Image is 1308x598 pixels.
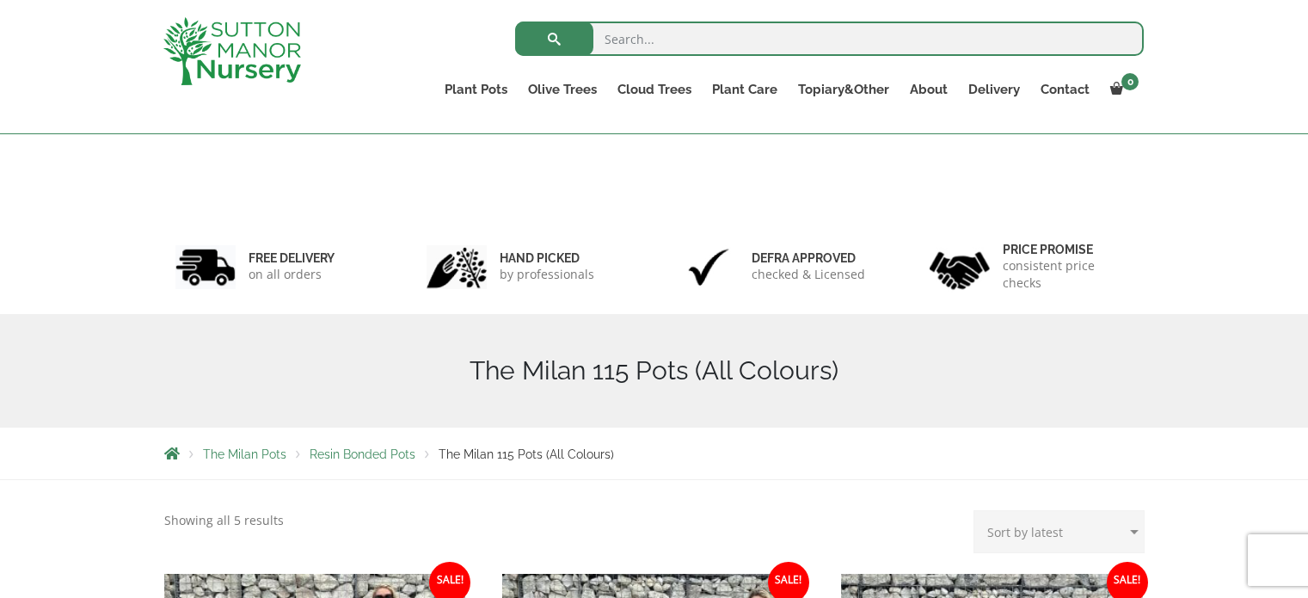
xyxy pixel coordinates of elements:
p: on all orders [249,266,335,283]
h6: FREE DELIVERY [249,250,335,266]
img: 3.jpg [679,245,739,289]
a: Delivery [958,77,1030,102]
img: 1.jpg [175,245,236,289]
a: 0 [1100,77,1144,102]
h6: hand picked [500,250,594,266]
input: Search... [515,22,1144,56]
span: 0 [1121,73,1139,90]
a: Contact [1030,77,1100,102]
span: The Milan 115 Pots (All Colours) [439,447,614,461]
img: 4.jpg [930,241,990,293]
a: Olive Trees [518,77,607,102]
select: Shop order [973,510,1145,553]
img: logo [163,17,301,85]
a: Topiary&Other [788,77,900,102]
p: Showing all 5 results [164,510,284,531]
a: Plant Care [702,77,788,102]
h6: Defra approved [752,250,865,266]
p: checked & Licensed [752,266,865,283]
p: consistent price checks [1003,257,1133,292]
h6: Price promise [1003,242,1133,257]
nav: Breadcrumbs [164,447,1145,460]
img: 2.jpg [427,245,487,289]
a: Cloud Trees [607,77,702,102]
a: The Milan Pots [203,447,286,461]
p: by professionals [500,266,594,283]
a: Resin Bonded Pots [310,447,415,461]
a: About [900,77,958,102]
a: Plant Pots [434,77,518,102]
h1: The Milan 115 Pots (All Colours) [164,355,1145,386]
